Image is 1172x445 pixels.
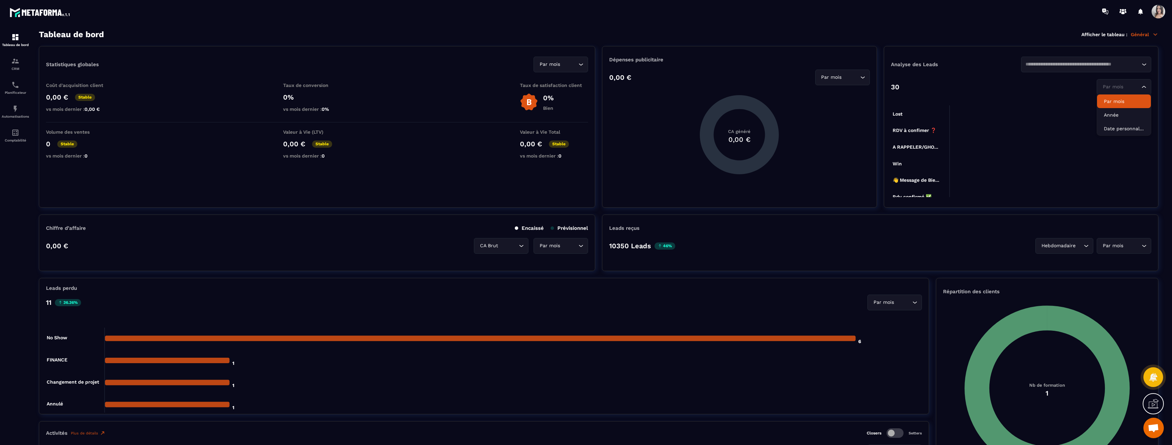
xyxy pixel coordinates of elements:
[534,57,588,72] div: Search for option
[2,123,29,147] a: accountantaccountantComptabilité
[46,153,114,159] p: vs mois dernier :
[893,144,938,150] tspan: A RAPPELER/GHO...
[2,76,29,100] a: schedulerschedulerPlanificateur
[322,153,325,159] span: 0
[46,106,114,112] p: vs mois dernier :
[46,285,77,291] p: Leads perdu
[561,61,577,68] input: Search for option
[283,93,351,101] p: 0%
[520,153,588,159] p: vs mois dernier :
[520,129,588,135] p: Valeur à Vie Total
[47,335,67,340] tspan: No Show
[561,242,577,250] input: Search for option
[2,67,29,71] p: CRM
[75,94,95,101] p: Stable
[515,225,544,231] p: Encaissé
[549,140,569,148] p: Stable
[1025,61,1140,68] input: Search for option
[534,238,588,254] div: Search for option
[2,138,29,142] p: Comptabilité
[1097,238,1151,254] div: Search for option
[893,177,939,183] tspan: 👋 Message de Bie...
[1131,31,1158,38] p: Général
[895,299,911,306] input: Search for option
[1021,57,1151,72] div: Search for option
[47,401,63,406] tspan: Annulé
[609,57,869,63] p: Dépenses publicitaire
[893,111,903,117] tspan: Lost
[11,33,19,41] img: formation
[84,106,100,112] span: 0,00 €
[11,81,19,89] img: scheduler
[538,242,561,250] span: Par mois
[46,242,68,250] p: 0,00 €
[893,194,932,200] tspan: Rdv confirmé ✅
[820,74,843,81] span: Par mois
[46,430,67,436] p: Activités
[891,83,899,91] p: 30
[283,153,351,159] p: vs mois dernier :
[520,140,542,148] p: 0,00 €
[867,431,881,435] p: Closers
[46,83,114,88] p: Coût d'acquisition client
[867,295,922,310] div: Search for option
[46,61,99,68] p: Statistiques globales
[1077,242,1082,250] input: Search for option
[1101,242,1125,250] span: Par mois
[609,225,639,231] p: Leads reçus
[47,379,99,385] tspan: Changement de projet
[11,105,19,113] img: automations
[283,140,305,148] p: 0,00 €
[46,225,86,231] p: Chiffre d’affaire
[893,128,937,133] tspan: RDV à confimer ❓
[283,83,351,88] p: Taux de conversion
[520,93,538,111] img: b-badge-o.b3b20ee6.svg
[478,242,499,250] span: CA Brut
[2,43,29,47] p: Tableau de bord
[538,61,561,68] span: Par mois
[543,94,554,102] p: 0%
[1035,238,1093,254] div: Search for option
[57,140,77,148] p: Stable
[872,299,895,306] span: Par mois
[654,242,675,250] p: 46%
[55,299,81,306] p: 36.36%
[71,430,105,436] a: Plus de détails
[46,129,114,135] p: Volume des ventes
[609,73,631,81] p: 0,00 €
[1143,418,1164,438] a: Ouvrir le chat
[11,129,19,137] img: accountant
[46,93,68,101] p: 0,00 €
[11,57,19,65] img: formation
[893,161,902,166] tspan: Win
[843,74,859,81] input: Search for option
[46,298,51,307] p: 11
[1101,83,1140,91] input: Search for option
[283,106,351,112] p: vs mois dernier :
[2,115,29,118] p: Automatisations
[46,140,50,148] p: 0
[520,83,588,88] p: Taux de satisfaction client
[2,91,29,94] p: Planificateur
[283,129,351,135] p: Valeur à Vie (LTV)
[2,52,29,76] a: formationformationCRM
[312,140,332,148] p: Stable
[551,225,588,231] p: Prévisionnel
[909,431,922,435] p: Setters
[2,100,29,123] a: automationsautomationsAutomatisations
[815,70,870,85] div: Search for option
[1081,32,1127,37] p: Afficher le tableau :
[1125,242,1140,250] input: Search for option
[2,28,29,52] a: formationformationTableau de bord
[474,238,528,254] div: Search for option
[10,6,71,18] img: logo
[558,153,561,159] span: 0
[499,242,517,250] input: Search for option
[891,61,1021,68] p: Analyse des Leads
[39,30,104,39] h3: Tableau de bord
[322,106,329,112] span: 0%
[943,288,1151,295] p: Répartition des clients
[100,430,105,436] img: narrow-up-right-o.6b7c60e2.svg
[543,105,554,111] p: Bien
[609,242,651,250] p: 10350 Leads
